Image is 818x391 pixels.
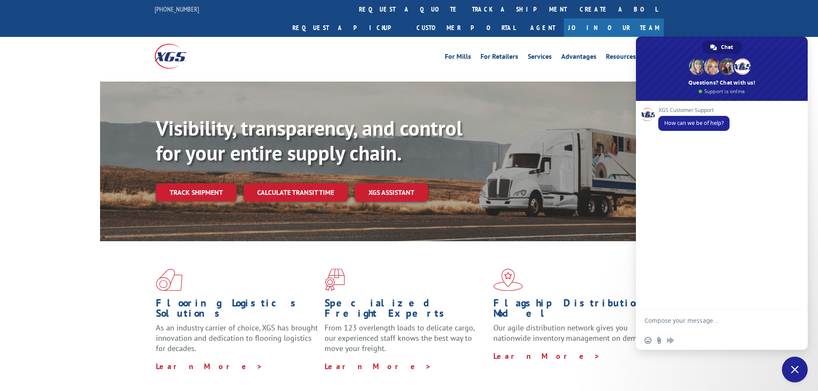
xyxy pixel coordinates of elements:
a: [PHONE_NUMBER] [155,5,199,13]
a: Learn More > [156,361,263,371]
a: Calculate transit time [243,183,348,202]
a: Advantages [561,53,596,63]
a: Close chat [782,357,808,382]
h1: Specialized Freight Experts [325,298,487,323]
span: Insert an emoji [645,337,651,344]
a: For Mills [445,53,471,63]
h1: Flooring Logistics Solutions [156,298,318,323]
a: Request a pickup [286,18,410,37]
img: xgs-icon-flagship-distribution-model-red [493,269,523,291]
a: Learn More > [493,351,600,361]
a: Track shipment [156,183,237,201]
a: Join Our Team [564,18,664,37]
span: How can we be of help? [664,119,724,127]
span: Chat [721,41,733,54]
a: XGS ASSISTANT [355,183,428,202]
img: xgs-icon-focused-on-flooring-red [325,269,345,291]
span: Our agile distribution network gives you nationwide inventory management on demand. [493,323,651,343]
span: XGS Customer Support [658,107,730,113]
span: Send a file [656,337,663,344]
a: Learn More > [325,361,432,371]
a: Chat [702,41,742,54]
a: Agent [522,18,564,37]
a: Customer Portal [410,18,522,37]
span: Audio message [667,337,674,344]
h1: Flagship Distribution Model [493,298,656,323]
a: For Retailers [480,53,518,63]
b: Visibility, transparency, and control for your entire supply chain. [156,115,462,166]
p: From 123 overlength loads to delicate cargo, our experienced staff knows the best way to move you... [325,323,487,361]
img: xgs-icon-total-supply-chain-intelligence-red [156,269,182,291]
span: As an industry carrier of choice, XGS has brought innovation and dedication to flooring logistics... [156,323,318,353]
a: Services [528,53,552,63]
a: Resources [606,53,636,63]
textarea: Compose your message... [645,309,782,331]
